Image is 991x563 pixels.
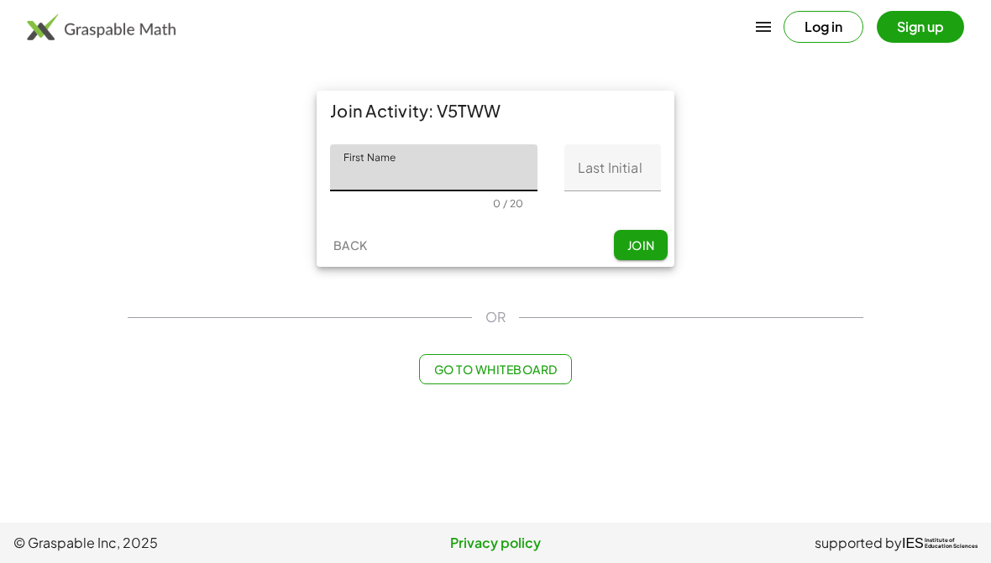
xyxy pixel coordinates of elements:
span: IES [902,535,924,551]
button: Log in [784,11,863,43]
button: Join [614,230,668,260]
button: Sign up [877,11,964,43]
a: Privacy policy [335,533,657,553]
span: Go to Whiteboard [433,362,557,377]
button: Back [323,230,377,260]
span: Join [627,237,654,253]
div: 0 / 20 [493,197,523,210]
span: © Graspable Inc, 2025 [13,533,335,553]
a: IESInstitute ofEducation Sciences [902,533,978,553]
span: Institute of Education Sciences [925,538,978,550]
span: supported by [815,533,902,553]
button: Go to Whiteboard [419,354,571,384]
span: OR [485,307,506,327]
div: Join Activity: V5TWW [317,91,674,131]
span: Back [333,237,367,253]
